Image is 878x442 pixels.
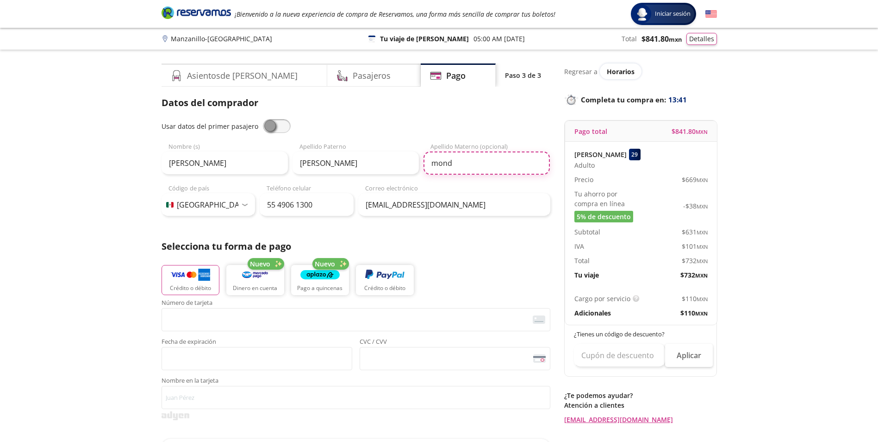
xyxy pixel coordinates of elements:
[170,284,211,292] p: Crédito o débito
[260,193,354,216] input: Teléfono celular
[564,63,717,79] div: Regresar a ver horarios
[574,330,708,339] p: ¿Tienes un código de descuento?
[672,126,708,136] span: $ 841.80
[162,6,231,22] a: Brand Logo
[564,415,717,424] a: [EMAIL_ADDRESS][DOMAIN_NAME]
[162,300,550,308] span: Número de tarjeta
[364,284,405,292] p: Crédito o débito
[607,67,635,76] span: Horarios
[233,284,277,292] p: Dinero en cuenta
[564,391,717,400] p: ¿Te podemos ayudar?
[226,265,284,295] button: Dinero en cuenta
[360,339,550,347] span: CVC / CVV
[162,411,189,420] img: svg+xml;base64,PD94bWwgdmVyc2lvbj0iMS4wIiBlbmNvZGluZz0iVVRGLTgiPz4KPHN2ZyB3aWR0aD0iMzk2cHgiIGhlaW...
[697,177,708,183] small: MXN
[574,241,584,251] p: IVA
[629,149,641,160] div: 29
[358,193,550,216] input: Correo electrónico
[356,265,414,295] button: Crédito o débito
[574,160,595,170] span: Adulto
[291,265,349,295] button: Pago a quincenas
[669,35,682,44] small: MXN
[473,34,525,44] p: 05:00 AM [DATE]
[682,294,708,303] span: $ 110
[622,34,637,44] p: Total
[171,34,272,44] p: Manzanillo - [GEOGRAPHIC_DATA]
[695,310,708,317] small: MXN
[162,378,550,386] span: Nombre en la tarjeta
[686,33,717,45] button: Detalles
[364,350,546,367] iframe: Iframe del código de seguridad de la tarjeta asegurada
[577,212,631,221] span: 5% de descuento
[166,311,546,328] iframe: Iframe del número de tarjeta asegurada
[680,270,708,280] span: $ 732
[162,6,231,19] i: Brand Logo
[162,339,352,347] span: Fecha de expiración
[682,227,708,237] span: $ 631
[665,344,713,367] button: Aplicar
[187,69,298,82] h4: Asientos de [PERSON_NAME]
[162,386,550,409] input: Nombre en la tarjeta
[564,400,717,410] p: Atención a clientes
[682,256,708,265] span: $ 732
[162,122,258,131] span: Usar datos del primer pasajero
[574,256,590,265] p: Total
[574,227,600,237] p: Subtotal
[380,34,469,44] p: Tu viaje de [PERSON_NAME]
[682,175,708,184] span: $ 669
[574,189,641,208] p: Tu ahorro por compra en línea
[696,128,708,135] small: MXN
[641,33,682,44] span: $ 841.80
[315,259,335,269] span: Nuevo
[293,152,419,175] input: Apellido Paterno
[697,258,708,265] small: MXN
[533,316,545,324] img: card
[353,69,391,82] h4: Pasajeros
[680,308,708,318] span: $ 110
[297,284,342,292] p: Pago a quincenas
[162,240,550,253] p: Selecciona tu forma de pago
[564,93,717,106] p: Completa tu compra en :
[697,296,708,303] small: MXN
[235,10,555,19] em: ¡Bienvenido a la nueva experiencia de compra de Reservamos, una forma más sencilla de comprar tus...
[423,152,550,175] input: Apellido Materno (opcional)
[574,308,611,318] p: Adicionales
[697,243,708,250] small: MXN
[668,95,687,105] span: 13:41
[564,67,598,76] p: Regresar a
[162,152,288,175] input: Nombre (s)
[446,69,466,82] h4: Pago
[574,344,665,367] input: Cupón de descuento
[682,241,708,251] span: $ 101
[574,126,607,136] p: Pago total
[166,202,174,208] img: MX
[697,229,708,236] small: MXN
[695,272,708,279] small: MXN
[250,259,270,269] span: Nuevo
[574,175,593,184] p: Precio
[574,270,599,280] p: Tu viaje
[574,294,630,303] p: Cargo por servicio
[697,203,708,210] small: MXN
[574,150,627,159] p: [PERSON_NAME]
[683,201,708,211] span: -$ 38
[705,8,717,20] button: English
[505,70,541,80] p: Paso 3 de 3
[651,9,694,19] span: Iniciar sesión
[162,96,550,110] p: Datos del comprador
[162,265,219,295] button: Crédito o débito
[166,350,348,367] iframe: Iframe de la fecha de caducidad de la tarjeta asegurada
